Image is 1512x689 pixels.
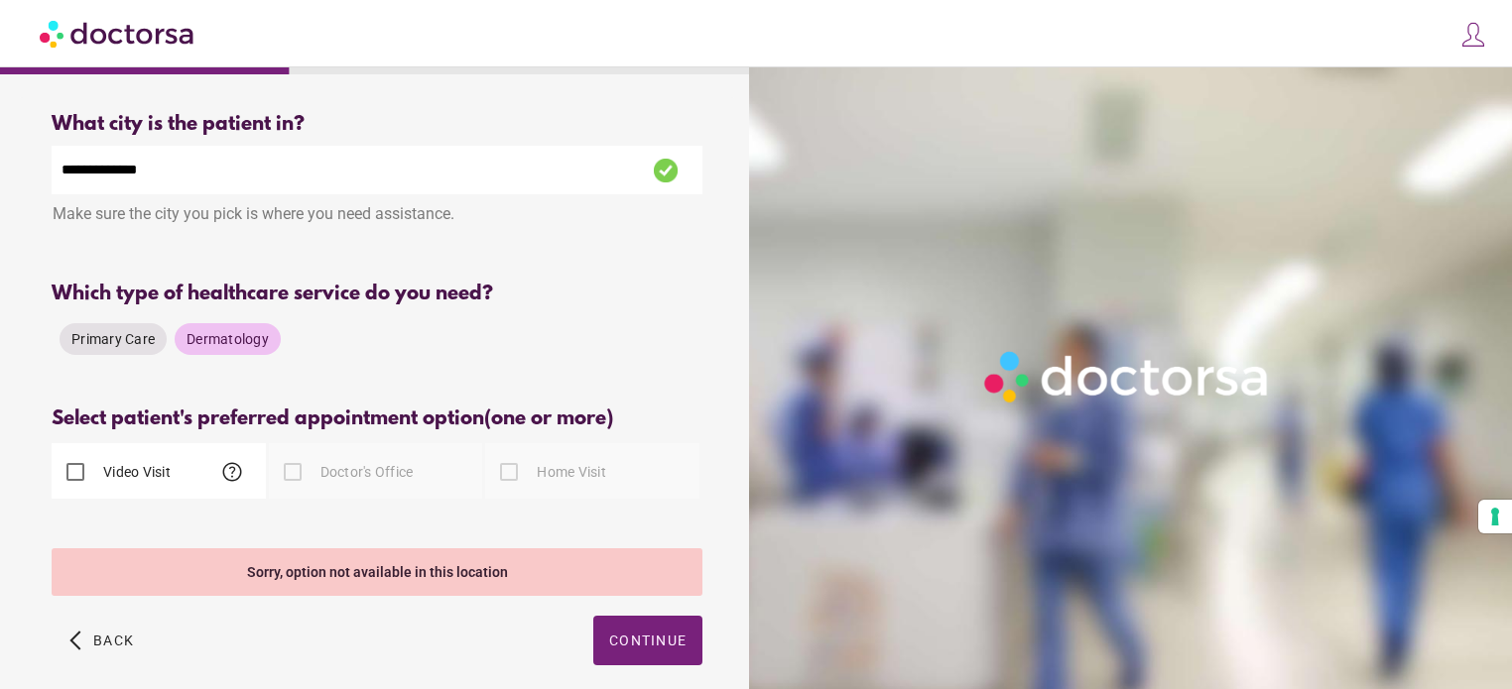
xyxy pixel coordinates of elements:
div: Which type of healthcare service do you need? [52,283,702,305]
label: Video Visit [99,462,171,482]
button: Your consent preferences for tracking technologies [1478,500,1512,533]
span: Dermatology [187,331,269,347]
img: icons8-customer-100.png [1459,21,1487,49]
label: Doctor's Office [316,462,414,482]
button: Continue [593,616,702,665]
span: help [220,460,244,484]
img: Doctorsa.com [40,11,196,56]
div: Sorry, option not available in this location [52,548,702,596]
span: Primary Care [71,331,155,347]
span: Back [93,632,134,648]
span: Continue [609,632,687,648]
img: Logo-Doctorsa-trans-White-partial-flat.png [976,343,1279,410]
label: Home Visit [533,462,606,482]
span: (one or more) [484,407,613,430]
button: arrow_back_ios Back [62,616,142,665]
div: Select patient's preferred appointment option [52,407,702,430]
div: What city is the patient in? [52,113,702,136]
div: Make sure the city you pick is where you need assistance. [52,194,702,238]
